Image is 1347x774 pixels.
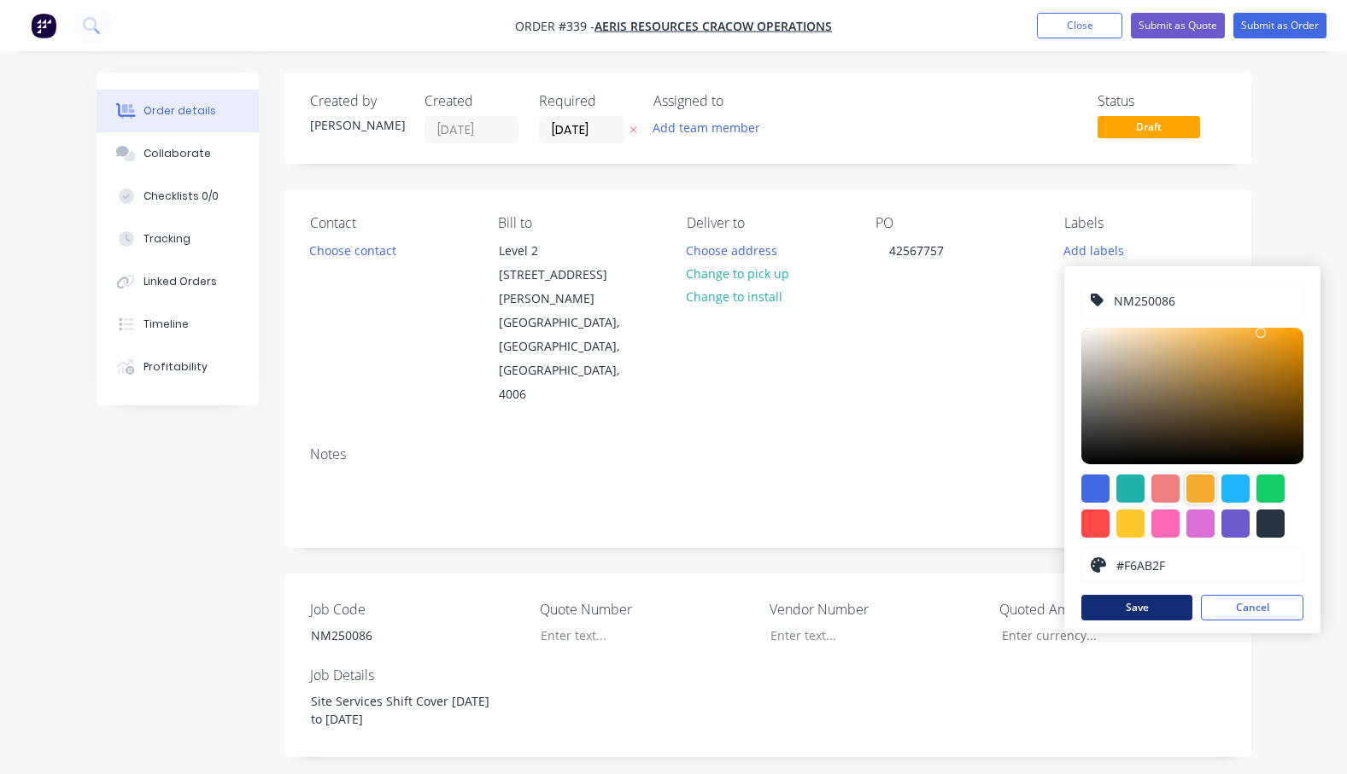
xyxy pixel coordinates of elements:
[1064,215,1226,231] div: Labels
[1233,13,1327,38] button: Submit as Order
[1116,509,1145,538] div: #ffc82c
[310,665,524,685] label: Job Details
[1186,474,1215,503] div: #f6ab2f
[97,260,259,303] button: Linked Orders
[1098,93,1226,109] div: Status
[97,218,259,260] button: Tracking
[310,446,1226,463] div: Notes
[539,93,633,109] div: Required
[653,93,824,109] div: Assigned to
[97,90,259,132] button: Order details
[1256,474,1285,503] div: #13ce66
[540,599,753,620] label: Quote Number
[97,132,259,175] button: Collaborate
[143,274,217,289] div: Linked Orders
[1201,595,1303,620] button: Cancel
[143,146,211,161] div: Collaborate
[1081,595,1192,620] button: Save
[498,215,659,231] div: Bill to
[1081,474,1110,503] div: #4169e1
[1098,116,1200,137] span: Draft
[143,359,208,375] div: Profitability
[499,239,641,311] div: Level 2 [STREET_ADDRESS][PERSON_NAME]
[1116,474,1145,503] div: #20b2aa
[31,13,56,38] img: Factory
[297,623,511,648] div: NM250086
[97,303,259,346] button: Timeline
[310,116,404,134] div: [PERSON_NAME]
[1037,13,1122,38] button: Close
[484,238,655,407] div: Level 2 [STREET_ADDRESS][PERSON_NAME][GEOGRAPHIC_DATA], [GEOGRAPHIC_DATA], [GEOGRAPHIC_DATA], 4006
[770,599,983,620] label: Vendor Number
[1055,238,1133,261] button: Add labels
[1112,284,1294,317] input: Enter label name...
[687,215,848,231] div: Deliver to
[653,116,770,139] button: Add team member
[1256,509,1285,538] div: #273444
[987,623,1213,649] input: Enter currency...
[1081,509,1110,538] div: #ff4949
[1151,474,1180,503] div: #f08080
[310,93,404,109] div: Created by
[677,285,792,308] button: Change to install
[143,103,216,119] div: Order details
[97,175,259,218] button: Checklists 0/0
[1151,509,1180,538] div: #ff69b4
[310,599,524,620] label: Job Code
[1131,13,1225,38] button: Submit as Quote
[677,262,799,285] button: Change to pick up
[300,238,405,261] button: Choose contact
[515,18,594,34] span: Order #339 -
[876,215,1037,231] div: PO
[425,93,518,109] div: Created
[1221,474,1250,503] div: #1fb6ff
[643,116,769,139] button: Add team member
[876,238,958,263] div: 42567757
[143,317,189,332] div: Timeline
[594,18,832,34] a: Aeris Resources Cracow Operations
[97,346,259,388] button: Profitability
[310,215,471,231] div: Contact
[499,311,641,406] div: [GEOGRAPHIC_DATA], [GEOGRAPHIC_DATA], [GEOGRAPHIC_DATA], 4006
[677,238,787,261] button: Choose address
[143,231,190,247] div: Tracking
[143,189,219,204] div: Checklists 0/0
[999,599,1213,620] label: Quoted Amount
[297,689,511,731] div: Site Services Shift Cover [DATE] to [DATE]
[1186,509,1215,538] div: #da70d6
[1221,509,1250,538] div: #6a5acd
